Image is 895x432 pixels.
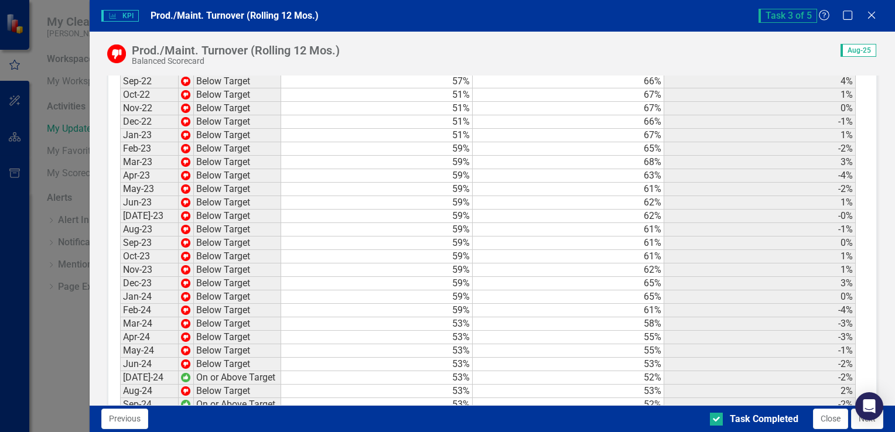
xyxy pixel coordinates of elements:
span: Prod./Maint. Turnover (Rolling 12 Mos.) [151,10,319,21]
img: w+6onZ6yCFk7QAAAABJRU5ErkJggg== [181,157,190,167]
td: Below Target [194,115,281,129]
td: 65% [473,277,664,290]
td: 53% [473,385,664,398]
td: Apr-23 [120,169,179,183]
td: Below Target [194,263,281,277]
td: 51% [281,88,473,102]
td: 59% [281,250,473,263]
td: 62% [473,263,664,277]
td: -4% [664,304,856,317]
td: Oct-22 [120,88,179,102]
td: 59% [281,223,473,236]
td: -0% [664,210,856,223]
td: Below Target [194,250,281,263]
img: w+6onZ6yCFk7QAAAABJRU5ErkJggg== [181,104,190,113]
td: Apr-24 [120,331,179,344]
td: 53% [281,398,473,412]
td: Aug-23 [120,223,179,236]
td: 53% [281,317,473,331]
td: 53% [281,371,473,385]
td: 63% [473,169,664,183]
td: Below Target [194,129,281,142]
td: May-24 [120,344,179,358]
td: 61% [473,223,664,236]
td: 4% [664,75,856,88]
td: 59% [281,290,473,304]
td: Below Target [194,331,281,344]
td: 61% [473,183,664,196]
td: 0% [664,290,856,304]
img: w+6onZ6yCFk7QAAAABJRU5ErkJggg== [181,265,190,275]
td: Below Target [194,169,281,183]
span: KPI [101,10,139,22]
img: w+6onZ6yCFk7QAAAABJRU5ErkJggg== [181,131,190,140]
button: Close [813,409,848,429]
td: Feb-24 [120,304,179,317]
span: Aug-25 [841,44,876,57]
td: -2% [664,398,856,412]
td: Below Target [194,344,281,358]
div: Balanced Scorecard [132,57,340,66]
td: Sep-22 [120,75,179,88]
td: 1% [664,263,856,277]
td: -2% [664,358,856,371]
td: 62% [473,196,664,210]
td: 51% [281,102,473,115]
img: w+6onZ6yCFk7QAAAABJRU5ErkJggg== [181,346,190,355]
td: Below Target [194,236,281,250]
td: Jan-23 [120,129,179,142]
td: Below Target [194,102,281,115]
td: Below Target [194,277,281,290]
td: 2% [664,385,856,398]
td: On or Above Target [194,398,281,412]
td: Sep-24 [120,398,179,412]
td: On or Above Target [194,371,281,385]
td: 58% [473,317,664,331]
td: 67% [473,102,664,115]
td: May-23 [120,183,179,196]
td: -1% [664,344,856,358]
td: 61% [473,250,664,263]
img: w+6onZ6yCFk7QAAAABJRU5ErkJggg== [181,90,190,100]
td: -3% [664,317,856,331]
td: 66% [473,75,664,88]
img: w+6onZ6yCFk7QAAAABJRU5ErkJggg== [181,306,190,315]
td: 1% [664,250,856,263]
td: Below Target [194,317,281,331]
td: Below Target [194,358,281,371]
td: [DATE]-23 [120,210,179,223]
td: -2% [664,183,856,196]
td: 57% [281,75,473,88]
img: w+6onZ6yCFk7QAAAABJRU5ErkJggg== [181,198,190,207]
td: Jan-24 [120,290,179,304]
img: Below Target [107,44,126,63]
img: w+6onZ6yCFk7QAAAABJRU5ErkJggg== [181,144,190,153]
td: 59% [281,277,473,290]
td: 53% [473,358,664,371]
td: Below Target [194,156,281,169]
img: w+6onZ6yCFk7QAAAABJRU5ErkJggg== [181,319,190,328]
td: Dec-22 [120,115,179,129]
td: 66% [473,115,664,129]
td: 65% [473,290,664,304]
td: 59% [281,196,473,210]
td: Nov-23 [120,263,179,277]
td: 67% [473,88,664,102]
img: w+6onZ6yCFk7QAAAABJRU5ErkJggg== [181,332,190,342]
img: w+6onZ6yCFk7QAAAABJRU5ErkJggg== [181,171,190,180]
td: 51% [281,115,473,129]
td: 3% [664,277,856,290]
td: -2% [664,142,856,156]
td: 55% [473,331,664,344]
td: Below Target [194,210,281,223]
button: Next [851,409,883,429]
img: w+6onZ6yCFk7QAAAABJRU5ErkJggg== [181,184,190,194]
td: 53% [281,344,473,358]
td: Below Target [194,196,281,210]
td: Aug-24 [120,385,179,398]
td: Below Target [194,290,281,304]
td: Below Target [194,385,281,398]
td: 59% [281,169,473,183]
img: w+6onZ6yCFk7QAAAABJRU5ErkJggg== [181,292,190,301]
td: -4% [664,169,856,183]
